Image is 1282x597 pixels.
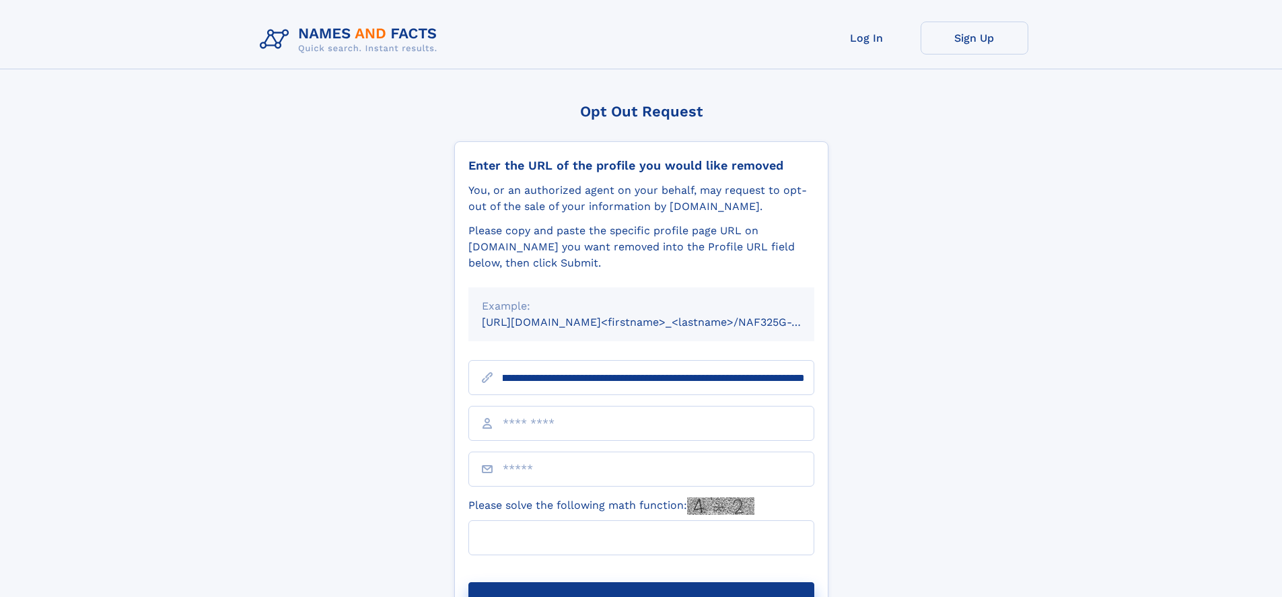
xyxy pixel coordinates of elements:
[454,103,828,120] div: Opt Out Request
[468,497,754,515] label: Please solve the following math function:
[921,22,1028,55] a: Sign Up
[468,158,814,173] div: Enter the URL of the profile you would like removed
[254,22,448,58] img: Logo Names and Facts
[468,223,814,271] div: Please copy and paste the specific profile page URL on [DOMAIN_NAME] you want removed into the Pr...
[482,298,801,314] div: Example:
[468,182,814,215] div: You, or an authorized agent on your behalf, may request to opt-out of the sale of your informatio...
[482,316,840,328] small: [URL][DOMAIN_NAME]<firstname>_<lastname>/NAF325G-xxxxxxxx
[813,22,921,55] a: Log In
